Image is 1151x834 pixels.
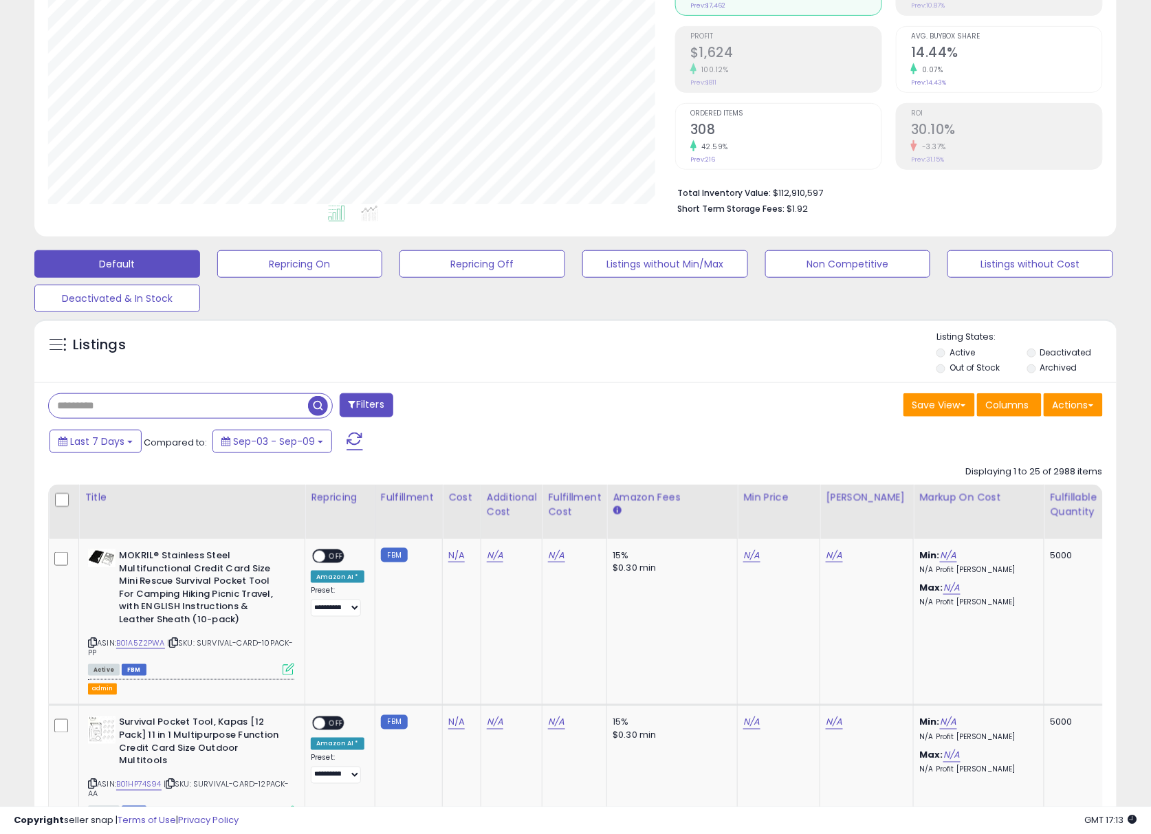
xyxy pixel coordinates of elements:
div: ASIN: [88,549,294,674]
span: Compared to: [144,436,207,449]
b: Short Term Storage Fees: [677,203,785,215]
b: Total Inventory Value: [677,187,771,199]
span: Avg. Buybox Share [911,33,1102,41]
div: Markup on Cost [919,490,1038,505]
label: Archived [1040,362,1077,373]
label: Deactivated [1040,347,1092,358]
h2: 14.44% [911,45,1102,63]
div: 5000 [1050,549,1093,562]
img: 51ktgRaA3wL._SL40_.jpg [88,716,116,744]
button: Repricing On [217,250,383,278]
div: $0.30 min [613,562,727,574]
div: Amazon AI * [311,571,364,583]
div: Cost [448,490,475,505]
b: Max: [919,749,943,762]
div: Amazon Fees [613,490,732,505]
div: Title [85,490,299,505]
small: Prev: 10.87% [911,1,945,10]
button: Actions [1044,393,1103,417]
span: ROI [911,110,1102,118]
p: N/A Profit [PERSON_NAME] [919,765,1033,775]
th: The percentage added to the cost of goods (COGS) that forms the calculator for Min & Max prices. [914,485,1044,539]
span: | SKU: SURVIVAL-CARD-12PACK-AA [88,779,289,800]
button: Save View [903,393,975,417]
a: N/A [743,549,760,562]
div: [PERSON_NAME] [826,490,908,505]
h5: Listings [73,336,126,355]
div: 15% [613,549,727,562]
button: Listings without Cost [947,250,1113,278]
a: N/A [943,581,960,595]
span: Last 7 Days [70,435,124,448]
div: Additional Cost [487,490,537,519]
p: Listing States: [936,331,1116,344]
button: admin [88,683,117,695]
label: Out of Stock [950,362,1000,373]
small: Prev: 216 [690,155,715,164]
small: FBM [381,715,408,729]
div: Displaying 1 to 25 of 2988 items [966,465,1103,479]
div: seller snap | | [14,814,239,827]
b: MOKRIL® Stainless Steel Multifunctional Credit Card Size Mini Rescue Survival Pocket Tool For Cam... [119,549,286,629]
div: Preset: [311,754,364,784]
button: Last 7 Days [50,430,142,453]
b: Survival Pocket Tool, Kapas [12 Pack] 11 in 1 Multipurpose Function Credit Card Size Outdoor Mult... [119,716,286,771]
h2: 308 [690,122,881,140]
a: N/A [548,716,564,729]
a: Privacy Policy [178,813,239,826]
p: N/A Profit [PERSON_NAME] [919,733,1033,743]
strong: Copyright [14,813,64,826]
a: N/A [826,549,842,562]
b: Min: [919,716,940,729]
div: Min Price [743,490,814,505]
small: FBM [381,548,408,562]
small: Prev: 14.43% [911,78,946,87]
img: 31bP7wQcgLL._SL40_.jpg [88,549,116,567]
div: Fulfillable Quantity [1050,490,1097,519]
div: Fulfillment [381,490,437,505]
div: Repricing [311,490,369,505]
div: 15% [613,716,727,729]
div: 5000 [1050,716,1093,729]
small: Prev: $811 [690,78,716,87]
span: OFF [325,551,347,562]
small: Prev: 31.15% [911,155,944,164]
small: 42.59% [697,142,728,152]
button: Filters [340,393,393,417]
a: N/A [943,749,960,762]
small: Amazon Fees. [613,505,621,517]
span: OFF [325,718,347,729]
a: N/A [487,549,503,562]
a: N/A [940,549,956,562]
a: N/A [448,716,465,729]
a: N/A [487,716,503,729]
button: Default [34,250,200,278]
a: N/A [448,549,465,562]
a: N/A [548,549,564,562]
b: Min: [919,549,940,562]
span: | SKU: SURVIVAL-CARD-10PACK-PP [88,637,294,658]
small: 0.07% [917,65,943,75]
button: Non Competitive [765,250,931,278]
a: N/A [826,716,842,729]
div: Preset: [311,586,364,617]
a: N/A [940,716,956,729]
a: B01A5Z2PWA [116,637,165,649]
span: Sep-03 - Sep-09 [233,435,315,448]
span: Profit [690,33,881,41]
b: Max: [919,581,943,594]
button: Columns [977,393,1042,417]
div: $0.30 min [613,729,727,742]
label: Active [950,347,976,358]
span: Columns [986,398,1029,412]
a: N/A [743,716,760,729]
button: Listings without Min/Max [582,250,748,278]
div: Fulfillment Cost [548,490,601,519]
button: Deactivated & In Stock [34,285,200,312]
p: N/A Profit [PERSON_NAME] [919,565,1033,575]
a: Terms of Use [118,813,176,826]
span: All listings currently available for purchase on Amazon [88,664,120,676]
span: $1.92 [787,202,808,215]
small: Prev: $7,462 [690,1,725,10]
span: 2025-09-17 17:13 GMT [1085,813,1137,826]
